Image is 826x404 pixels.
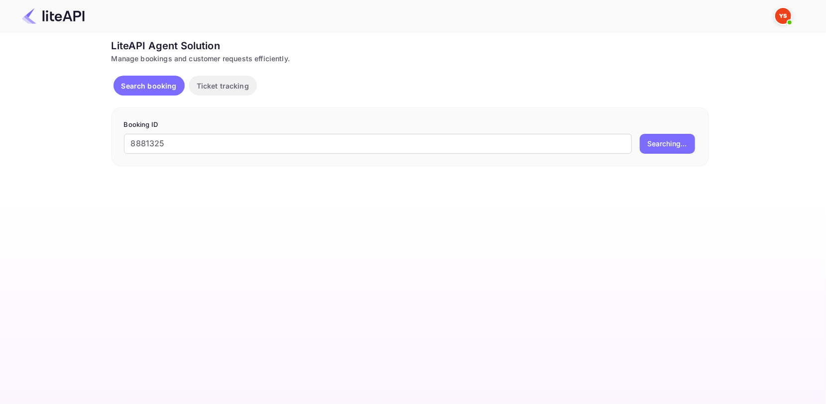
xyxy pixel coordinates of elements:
[22,8,85,24] img: LiteAPI Logo
[124,134,632,154] input: Enter Booking ID (e.g., 63782194)
[121,81,177,91] p: Search booking
[124,120,697,130] p: Booking ID
[197,81,249,91] p: Ticket tracking
[640,134,695,154] button: Searching...
[775,8,791,24] img: Yandex Support
[112,38,709,53] div: LiteAPI Agent Solution
[112,53,709,64] div: Manage bookings and customer requests efficiently.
